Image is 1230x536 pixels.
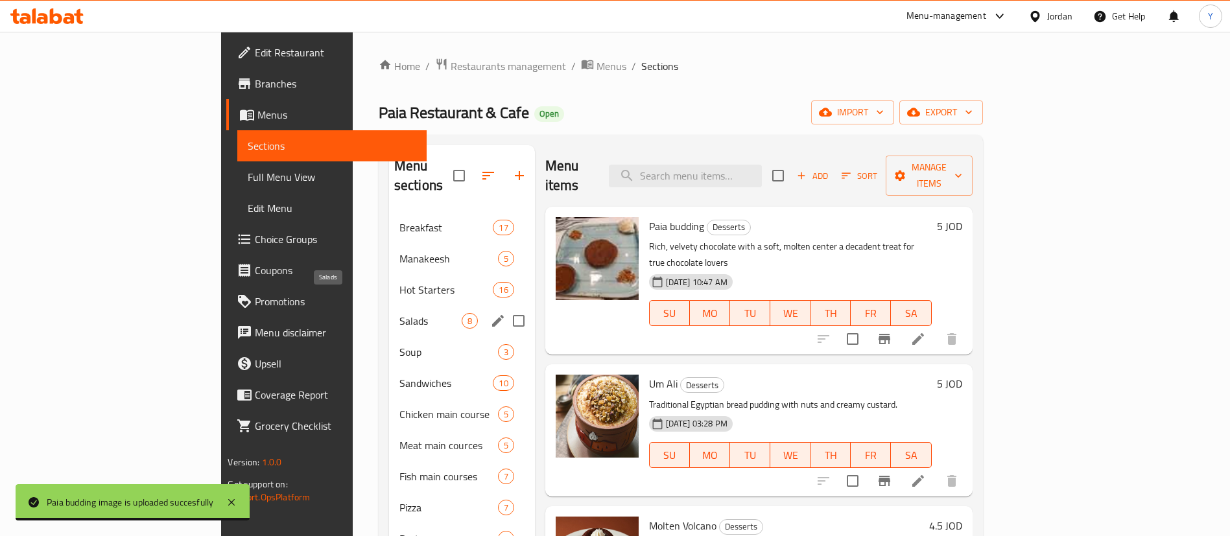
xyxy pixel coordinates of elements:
div: Menu-management [906,8,986,24]
button: FR [851,300,891,326]
button: MO [690,300,730,326]
button: edit [488,311,508,331]
div: items [498,500,514,515]
a: Choice Groups [226,224,427,255]
div: Salads8edit [389,305,535,336]
span: export [910,104,973,121]
li: / [425,58,430,74]
span: Menus [597,58,626,74]
span: Pizza [399,500,498,515]
a: Full Menu View [237,161,427,192]
a: Promotions [226,286,427,317]
span: Manage items [896,159,962,192]
span: 1.0.0 [262,454,282,471]
span: Select section [764,162,792,189]
div: Soup [399,344,498,360]
a: Restaurants management [435,58,566,75]
span: Select to update [839,467,866,495]
a: Sections [237,130,427,161]
div: Chicken main course5 [389,399,535,430]
span: Desserts [720,519,763,534]
span: 8 [462,315,477,327]
span: Add item [792,166,833,186]
img: Um Ali [556,375,639,458]
span: 5 [499,408,514,421]
p: Rich, velvety chocolate with a soft, molten center a decadent treat for true chocolate lovers [649,239,932,271]
span: TH [816,446,846,465]
span: Y [1208,9,1213,23]
div: Meat main cources5 [389,430,535,461]
span: Manakeesh [399,251,498,266]
span: MO [695,446,725,465]
div: Paia budding image is uploaded succesfully [47,495,213,509]
nav: breadcrumb [379,58,983,75]
span: Desserts [681,378,724,393]
span: Get support on: [228,476,287,493]
span: 17 [493,222,513,234]
span: Select all sections [445,162,473,189]
span: 16 [493,284,513,296]
span: 7 [499,471,514,483]
img: Paia budding [556,217,639,300]
button: delete [936,323,967,355]
span: Meat main cources [399,437,498,453]
a: Edit menu item [910,473,926,489]
button: SU [649,300,690,326]
button: SU [649,442,690,468]
span: Sandwiches [399,375,493,391]
button: FR [851,442,891,468]
span: 7 [499,502,514,514]
a: Coverage Report [226,379,427,410]
span: Select to update [839,325,866,353]
button: Sort [838,166,881,186]
span: Edit Menu [248,200,416,216]
span: Branches [255,76,416,91]
div: items [462,313,478,329]
div: Fish main courses7 [389,461,535,492]
span: Hot Starters [399,282,493,297]
button: TH [810,300,851,326]
span: Choice Groups [255,231,416,247]
span: Version: [228,454,259,471]
span: Chicken main course [399,406,498,422]
a: Branches [226,68,427,99]
a: Menus [226,99,427,130]
a: Edit Menu [237,192,427,224]
span: Open [534,108,564,119]
span: Sort sections [473,160,504,191]
span: Upsell [255,356,416,371]
button: Add section [504,160,535,191]
li: / [571,58,576,74]
span: Coupons [255,262,416,278]
span: SU [655,304,685,323]
a: Edit menu item [910,331,926,347]
div: items [493,220,514,235]
h2: Menu items [545,156,593,195]
button: TU [730,300,770,326]
span: Fish main courses [399,469,498,484]
li: / [632,58,636,74]
button: Branch-specific-item [869,465,900,496]
span: Sections [641,58,678,74]
div: Hot Starters16 [389,274,535,305]
p: Traditional Egyptian bread pudding with nuts and creamy custard. [649,397,932,413]
span: WE [775,446,805,465]
a: Upsell [226,348,427,379]
div: Breakfast [399,220,493,235]
div: Manakeesh5 [389,243,535,274]
a: Coupons [226,255,427,286]
button: MO [690,442,730,468]
span: 5 [499,253,514,265]
span: Salads [399,313,462,329]
button: import [811,100,894,124]
button: SA [891,300,931,326]
button: SA [891,442,931,468]
span: Desserts [707,220,750,235]
button: delete [936,465,967,496]
div: Desserts [680,377,724,393]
